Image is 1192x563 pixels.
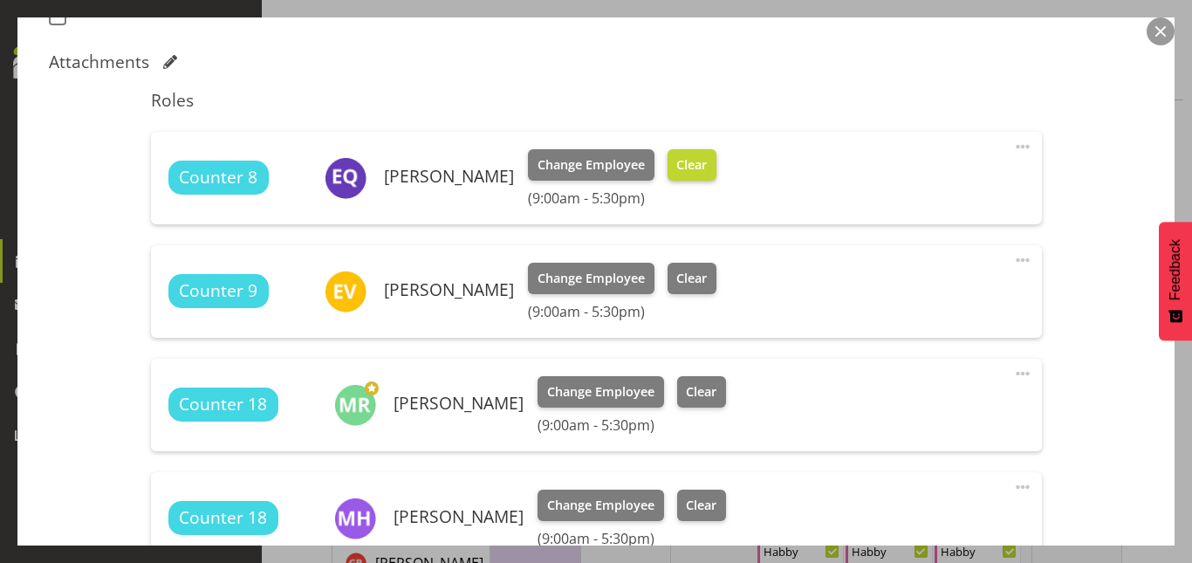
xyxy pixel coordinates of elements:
h6: (9:00am - 5:30pm) [538,416,726,434]
h6: [PERSON_NAME] [384,167,514,186]
span: Counter 8 [179,165,257,190]
span: Change Employee [538,155,645,175]
button: Clear [668,263,717,294]
span: Counter 18 [179,392,267,417]
h6: (9:00am - 5:30pm) [528,189,716,207]
button: Change Employee [528,149,654,181]
h6: [PERSON_NAME] [394,507,524,526]
button: Feedback - Show survey [1159,222,1192,340]
h5: Attachments [49,51,149,72]
h6: [PERSON_NAME] [384,280,514,299]
button: Change Employee [528,263,654,294]
span: Change Employee [547,382,654,402]
span: Change Employee [538,269,645,288]
span: Clear [676,269,707,288]
span: Clear [686,496,716,515]
span: Counter 9 [179,278,257,304]
img: mackenzie-halford4471.jpg [334,498,376,539]
h6: [PERSON_NAME] [394,394,524,413]
button: Clear [677,376,727,408]
span: Counter 18 [179,505,267,531]
button: Change Employee [538,490,664,521]
img: melanie-richardson713.jpg [334,384,376,426]
img: eva-vailini10223.jpg [325,271,367,312]
img: esperanza-querido10799.jpg [325,157,367,199]
span: Feedback [1168,239,1183,300]
button: Clear [668,149,717,181]
button: Change Employee [538,376,664,408]
span: Clear [686,382,716,402]
span: Change Employee [547,496,654,515]
span: Clear [676,155,707,175]
button: Clear [677,490,727,521]
h6: (9:00am - 5:30pm) [538,530,726,547]
h6: (9:00am - 5:30pm) [528,303,716,320]
h5: Roles [151,90,1042,111]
